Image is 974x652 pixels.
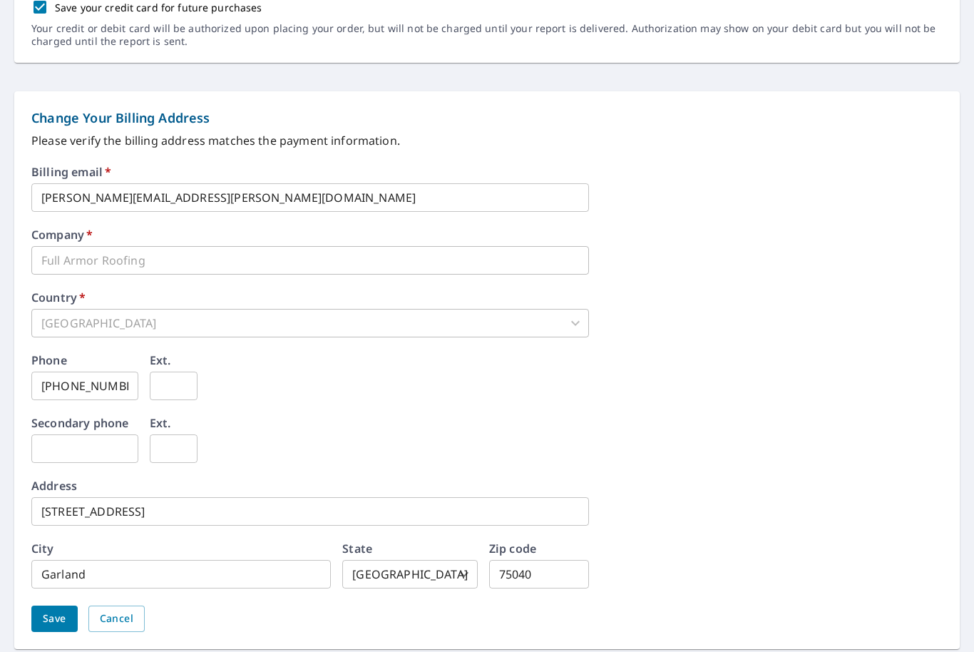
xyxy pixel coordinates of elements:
div: [GEOGRAPHIC_DATA] [31,309,589,337]
p: Change Your Billing Address [31,108,943,128]
label: Address [31,480,77,491]
label: Billing email [31,166,111,178]
span: Cancel [100,610,133,628]
button: Cancel [88,606,145,632]
label: State [342,543,372,554]
label: Zip code [489,543,536,554]
label: Phone [31,355,67,366]
label: Company [31,229,93,240]
label: Country [31,292,86,303]
p: Your credit or debit card will be authorized upon placing your order, but will not be charged unt... [31,22,943,48]
button: Save [31,606,78,632]
label: City [31,543,54,554]
div: [GEOGRAPHIC_DATA] [342,560,478,589]
p: Please verify the billing address matches the payment information. [31,132,943,149]
span: Save [43,610,66,628]
label: Ext. [150,417,171,429]
label: Secondary phone [31,417,128,429]
label: Ext. [150,355,171,366]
